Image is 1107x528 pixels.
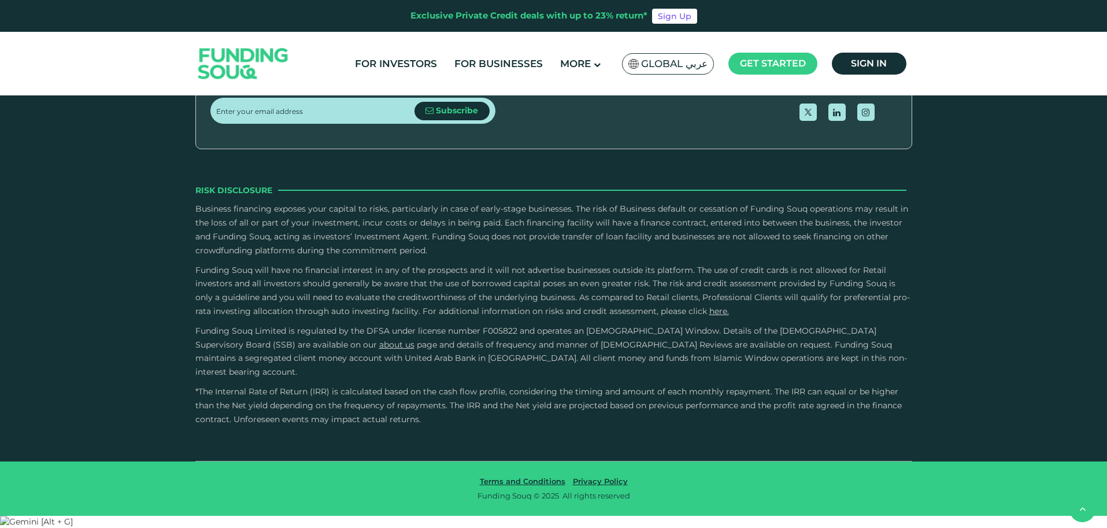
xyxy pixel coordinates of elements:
input: Enter your email address [216,98,414,124]
span: Get started [740,58,806,69]
span: page [417,339,437,350]
span: Subscribe [436,105,478,116]
p: *The Internal Rate of Return (IRR) is calculated based on the cash flow profile, considering the ... [195,385,912,426]
span: More [560,58,591,69]
a: Privacy Policy [570,477,631,486]
img: Logo [187,35,300,93]
button: back [1069,496,1095,522]
span: Funding Souq will have no financial interest in any of the prospects and it will not advertise bu... [195,265,910,316]
span: All rights reserved [562,491,630,500]
a: Sign Up [652,9,697,24]
span: 2025 [542,491,559,500]
a: About Us [379,339,414,350]
span: and details of frequency and manner of [DEMOGRAPHIC_DATA] Reviews are available on request. Fundi... [195,339,907,378]
p: Business financing exposes your capital to risks, particularly in case of early-stage businesses.... [195,202,912,257]
span: Funding Souq © [477,491,540,500]
a: Sign in [832,53,906,75]
a: Terms and Conditions [477,477,568,486]
a: here. [709,306,729,316]
img: SA Flag [628,59,639,69]
a: open Instagram [857,104,875,121]
img: twitter [805,109,812,116]
a: open Twitter [799,104,817,121]
button: Subscribe [414,102,490,120]
a: open Linkedin [828,104,846,121]
a: For Businesses [451,54,546,73]
div: Exclusive Private Credit deals with up to 23% return* [410,9,647,23]
span: Funding Souq Limited is regulated by the DFSA under license number F005822 and operates an [DEMOG... [195,326,876,350]
span: Global عربي [641,57,708,71]
a: For Investors [352,54,440,73]
span: Risk Disclosure [195,184,272,197]
span: Sign in [851,58,887,69]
